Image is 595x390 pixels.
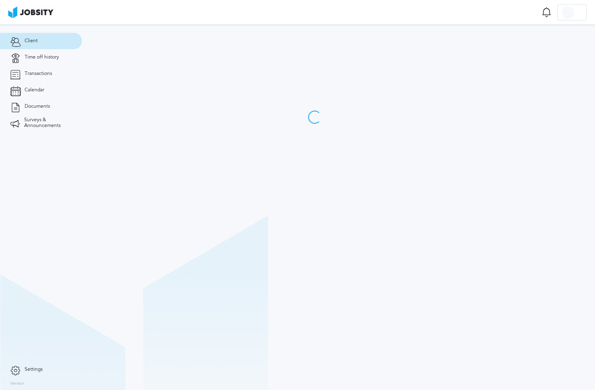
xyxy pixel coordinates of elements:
span: Calendar [25,87,44,93]
img: ab4bad089aa723f57921c736e9817d99.png [8,7,53,18]
span: Settings [25,367,43,372]
span: Surveys & Announcements [24,117,72,129]
label: Version: [10,381,25,386]
span: Time off history [25,54,59,60]
span: Transactions [25,71,52,77]
span: Documents [25,104,50,109]
span: Client [25,38,38,44]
